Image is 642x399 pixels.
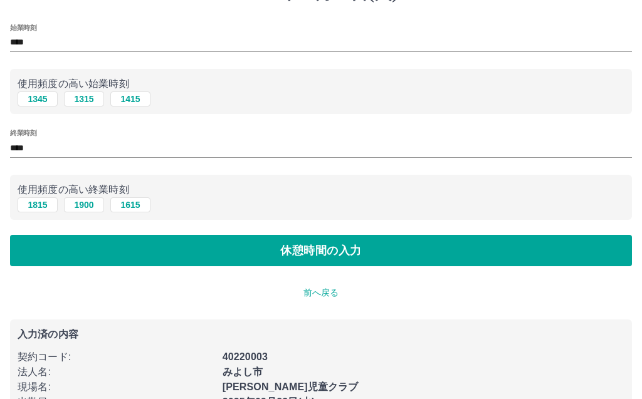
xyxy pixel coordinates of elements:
button: 1900 [64,197,104,212]
p: 使用頻度の高い始業時刻 [18,76,624,91]
button: 1315 [64,91,104,106]
label: 始業時刻 [10,23,36,32]
button: 1815 [18,197,58,212]
button: 1615 [110,197,150,212]
b: 40220003 [223,351,268,362]
p: 入力済の内容 [18,329,624,339]
p: 法人名 : [18,365,215,380]
label: 終業時刻 [10,128,36,138]
p: 前へ戻る [10,286,632,299]
b: みよし市 [223,366,263,377]
b: [PERSON_NAME]児童クラブ [223,381,359,392]
p: 使用頻度の高い終業時刻 [18,182,624,197]
p: 現場名 : [18,380,215,395]
button: 休憩時間の入力 [10,235,632,266]
p: 契約コード : [18,350,215,365]
button: 1415 [110,91,150,106]
button: 1345 [18,91,58,106]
